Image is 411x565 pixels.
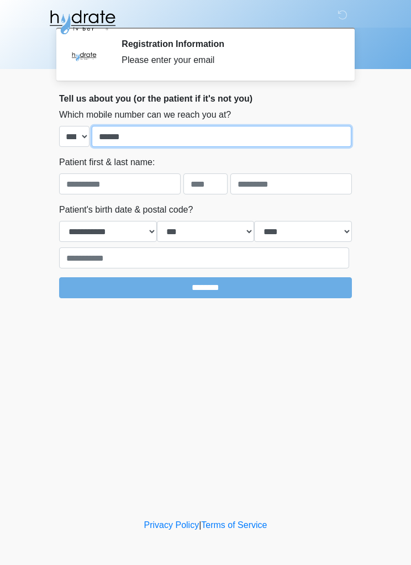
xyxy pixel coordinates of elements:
[59,93,352,104] h2: Tell us about you (or the patient if it's not you)
[48,8,117,36] img: Hydrate IV Bar - Glendale Logo
[59,156,155,169] label: Patient first & last name:
[144,520,199,530] a: Privacy Policy
[59,108,231,122] label: Which mobile number can we reach you at?
[59,203,193,217] label: Patient's birth date & postal code?
[67,39,101,72] img: Agent Avatar
[201,520,267,530] a: Terms of Service
[199,520,201,530] a: |
[122,54,335,67] div: Please enter your email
